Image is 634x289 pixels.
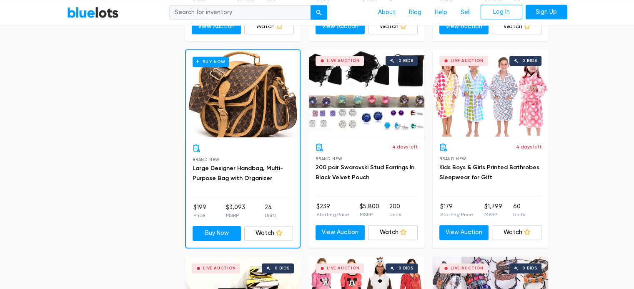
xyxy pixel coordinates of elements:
a: Help [428,5,454,20]
p: MSRP [226,212,245,219]
span: Brand New [316,156,343,161]
li: $239 [316,202,349,219]
li: 24 [265,203,276,220]
a: Live Auction 0 bids [433,49,548,136]
a: Watch [492,19,541,34]
div: 0 bids [275,266,290,270]
a: Watch [492,225,541,240]
a: Watch [244,19,294,34]
a: BlueLots [67,6,119,18]
input: Search for inventory [169,5,311,20]
p: Units [265,212,276,219]
a: Buy Now [193,226,241,241]
p: MSRP [359,211,379,218]
div: Live Auction [327,59,360,63]
p: 4 days left [516,143,541,151]
p: Units [513,211,525,218]
div: Live Auction [327,266,360,270]
div: 0 bids [522,266,537,270]
p: 4 days left [392,143,418,151]
h6: Buy Now [193,57,229,67]
li: 60 [513,202,525,219]
p: Price [193,212,206,219]
a: Watch [368,225,418,240]
a: View Auction [192,19,241,34]
a: About [371,5,402,20]
a: Log In [481,5,522,20]
li: $5,800 [359,202,379,219]
div: 0 bids [398,59,413,63]
div: Live Auction [451,59,484,63]
p: Units [389,211,401,218]
p: MSRP [484,211,502,218]
a: Buy Now [186,50,300,137]
a: Live Auction 0 bids [309,49,424,136]
a: Blog [402,5,428,20]
a: View Auction [439,225,489,240]
div: 0 bids [522,59,537,63]
li: $199 [193,203,206,220]
a: Watch [368,19,418,34]
li: 200 [389,202,401,219]
a: Sell [454,5,477,20]
div: Live Auction [451,266,484,270]
li: $3,093 [226,203,245,220]
a: Sign Up [526,5,567,20]
span: Brand New [193,157,220,162]
div: Live Auction [203,266,236,270]
p: Starting Price [440,211,473,218]
a: 200 pair Swarovski Stud Earrings In Black Velvet Pouch [316,164,414,181]
li: $179 [440,202,473,219]
a: Watch [244,226,293,241]
a: Kids Boys & Girls Printed Bathrobes Sleepwear for Gift [439,164,539,181]
div: 0 bids [398,266,413,270]
a: View Auction [316,19,365,34]
p: Starting Price [316,211,349,218]
span: Brand New [439,156,466,161]
a: View Auction [316,225,365,240]
a: Large Designer Handbag, Multi-Purpose Bag with Organizer [193,165,283,182]
a: View Auction [439,19,489,34]
li: $1,799 [484,202,502,219]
